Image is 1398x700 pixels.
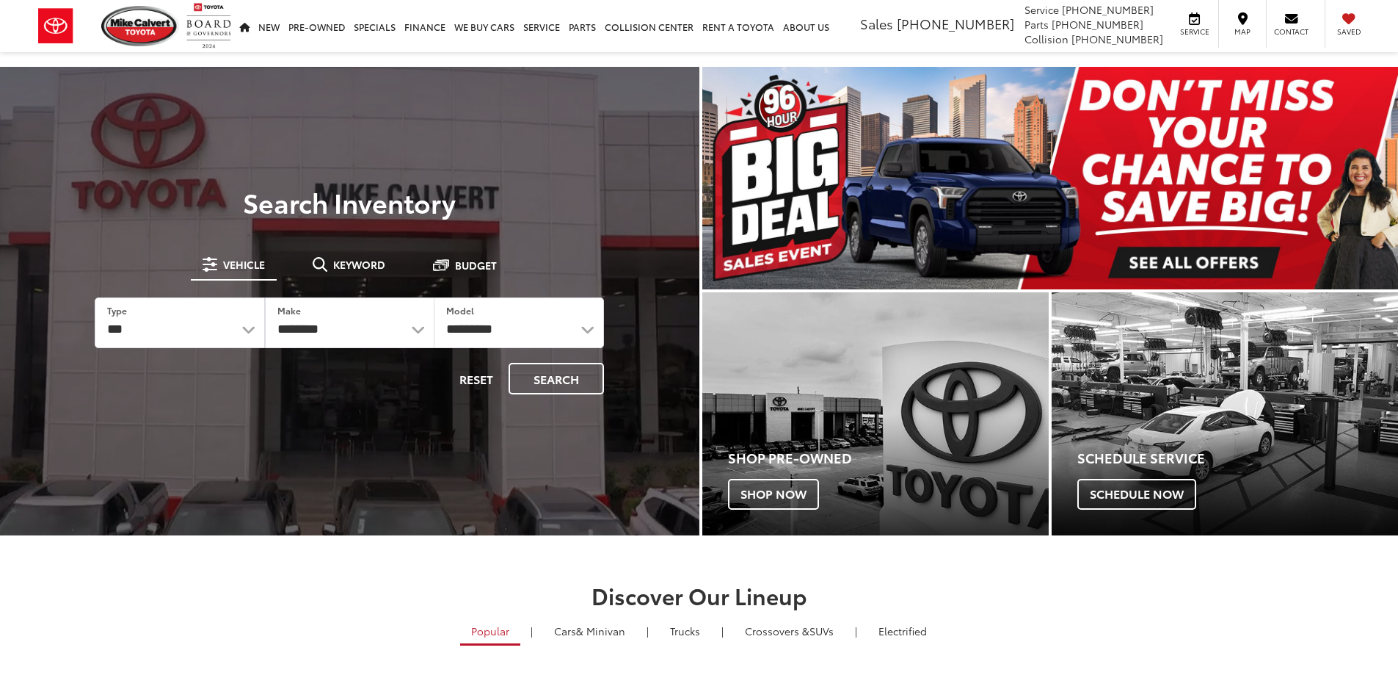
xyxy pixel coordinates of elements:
li: | [718,624,727,638]
span: Vehicle [223,259,265,270]
h2: Discover Our Lineup [182,583,1217,607]
a: Shop Pre-Owned Shop Now [702,292,1049,535]
label: Make [277,304,301,317]
span: [PHONE_NUMBER] [1062,2,1154,17]
span: Map [1226,26,1259,37]
span: Service [1178,26,1211,37]
a: Trucks [659,618,711,643]
span: Keyword [333,259,385,270]
li: | [643,624,652,638]
div: Toyota [702,292,1049,535]
span: Budget [455,260,497,270]
h4: Shop Pre-Owned [728,451,1049,466]
span: & Minivan [576,624,625,638]
a: Popular [460,618,520,646]
div: Toyota [1052,292,1398,535]
button: Search [509,363,604,394]
span: [PHONE_NUMBER] [897,14,1014,33]
span: Saved [1333,26,1365,37]
a: Cars [543,618,636,643]
button: Reset [447,363,506,394]
label: Model [446,304,474,317]
span: Sales [860,14,893,33]
span: Schedule Now [1077,479,1196,510]
li: | [851,624,861,638]
span: Shop Now [728,479,819,510]
h4: Schedule Service [1077,451,1398,466]
h3: Search Inventory [62,187,638,217]
label: Type [107,304,127,317]
span: Collision [1024,32,1068,46]
a: SUVs [734,618,845,643]
a: Electrified [867,618,938,643]
span: [PHONE_NUMBER] [1071,32,1163,46]
li: | [527,624,536,638]
a: Schedule Service Schedule Now [1052,292,1398,535]
span: Service [1024,2,1059,17]
span: Crossovers & [745,624,809,638]
img: Mike Calvert Toyota [101,6,179,46]
span: [PHONE_NUMBER] [1052,17,1143,32]
span: Parts [1024,17,1049,32]
span: Contact [1274,26,1308,37]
